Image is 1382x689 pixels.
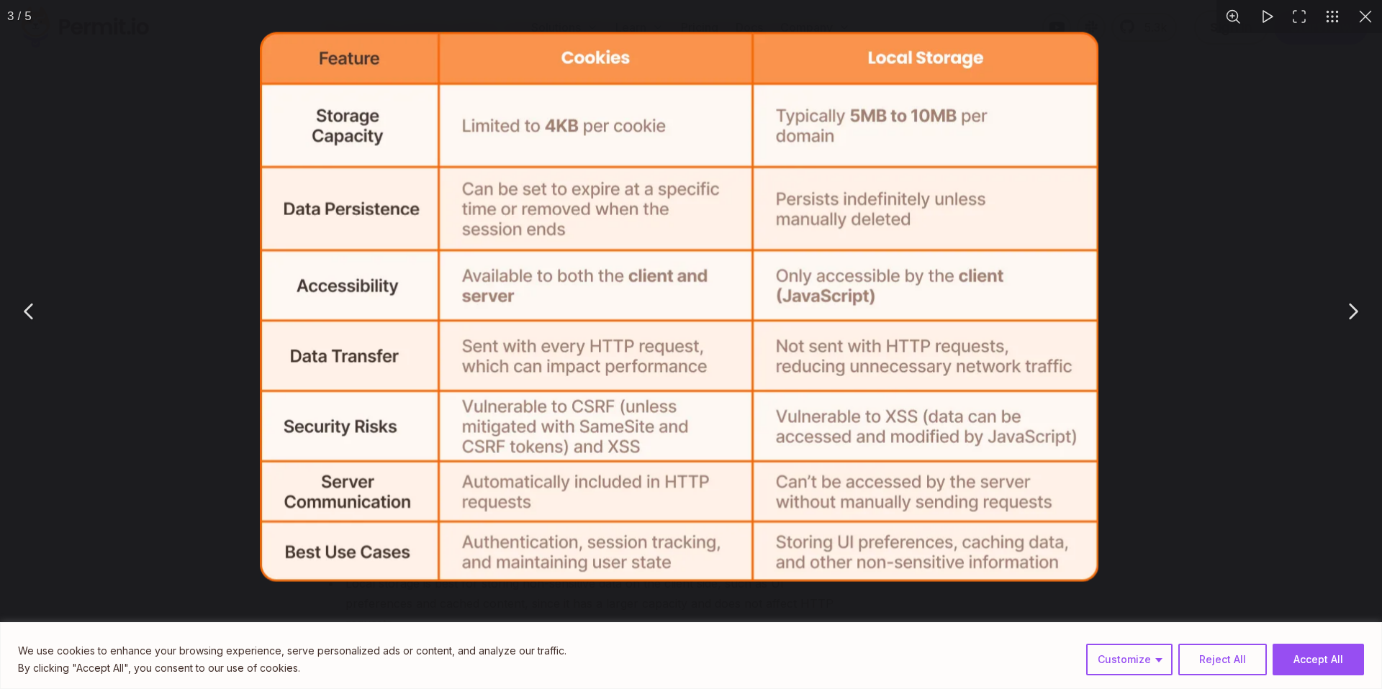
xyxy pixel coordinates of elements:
[1273,644,1364,675] button: Accept All
[260,32,1098,582] img: Image 3 of 5
[1334,293,1370,329] button: Next
[1086,644,1173,675] button: Customize
[1178,644,1267,675] button: Reject All
[18,660,566,677] p: By clicking "Accept All", you consent to our use of cookies.
[12,293,48,329] button: Previous
[18,642,566,660] p: We use cookies to enhance your browsing experience, serve personalized ads or content, and analyz...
